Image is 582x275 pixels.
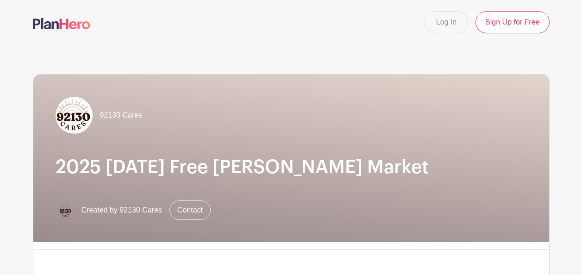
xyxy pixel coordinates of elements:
[33,18,90,29] img: logo-507f7623f17ff9eddc593b1ce0a138ce2505c220e1c5a4e2b4648c50719b7d32.svg
[169,200,211,220] a: Contact
[56,156,527,178] h1: 2025 [DATE] Free [PERSON_NAME] Market
[100,110,143,121] span: 92130 Cares
[425,11,468,33] a: Log In
[56,97,93,134] img: 92130%20logo.jpg
[56,201,74,219] img: Untitled-Artwork%20(4).png
[81,205,162,216] span: Created by 92130 Cares
[476,11,549,33] a: Sign Up for Free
